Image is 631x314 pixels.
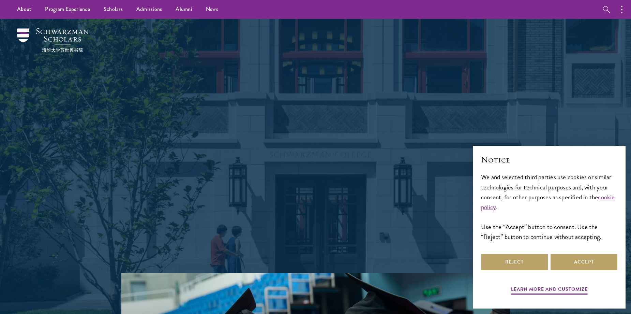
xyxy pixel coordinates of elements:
div: We and selected third parties use cookies or similar technologies for technical purposes and, wit... [481,172,617,241]
button: Reject [481,254,548,270]
button: Learn more and customize [511,285,588,296]
a: cookie policy [481,192,615,212]
img: Schwarzman Scholars [17,28,89,52]
h2: Notice [481,154,617,166]
button: Accept [551,254,617,270]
